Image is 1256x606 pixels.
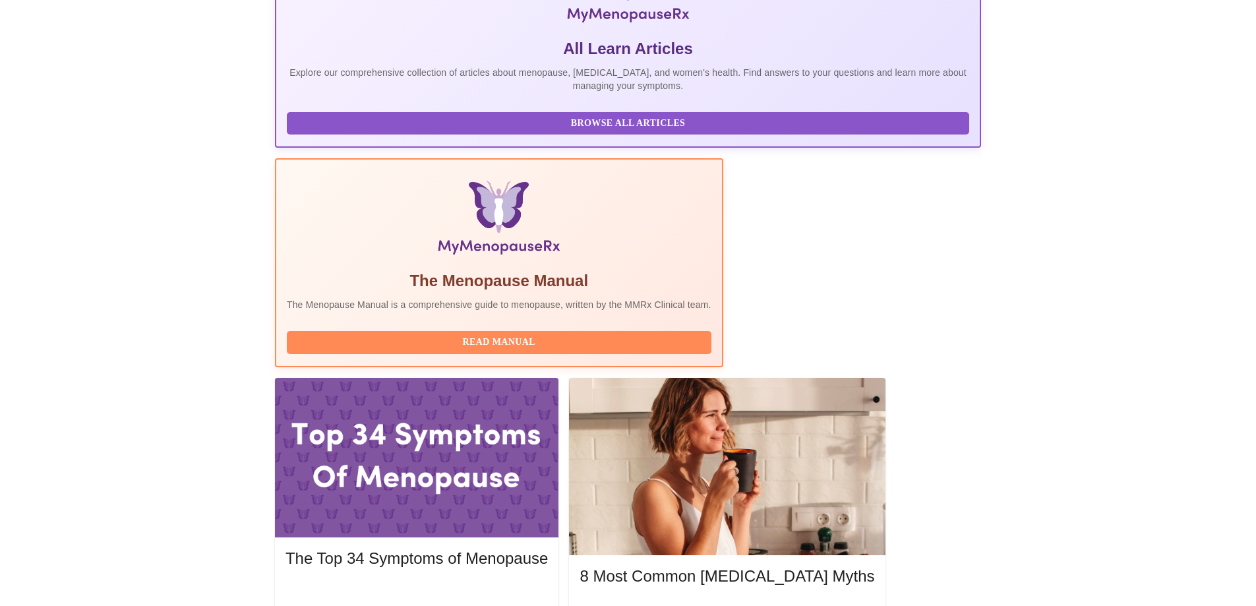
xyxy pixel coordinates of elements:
img: Menopause Manual [354,181,643,260]
button: Read Manual [287,331,711,354]
span: Read More [299,584,535,601]
h5: 8 Most Common [MEDICAL_DATA] Myths [580,566,874,587]
h5: The Top 34 Symptoms of Menopause [285,548,548,569]
button: Read More [285,581,548,604]
a: Read More [285,586,551,597]
a: Browse All Articles [287,117,972,128]
span: Browse All Articles [300,115,956,132]
p: Explore our comprehensive collection of articles about menopause, [MEDICAL_DATA], and women's hea... [287,66,969,92]
h5: The Menopause Manual [287,270,711,291]
button: Browse All Articles [287,112,969,135]
span: Read Manual [300,334,698,351]
a: Read Manual [287,336,715,347]
h5: All Learn Articles [287,38,969,59]
p: The Menopause Manual is a comprehensive guide to menopause, written by the MMRx Clinical team. [287,298,711,311]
